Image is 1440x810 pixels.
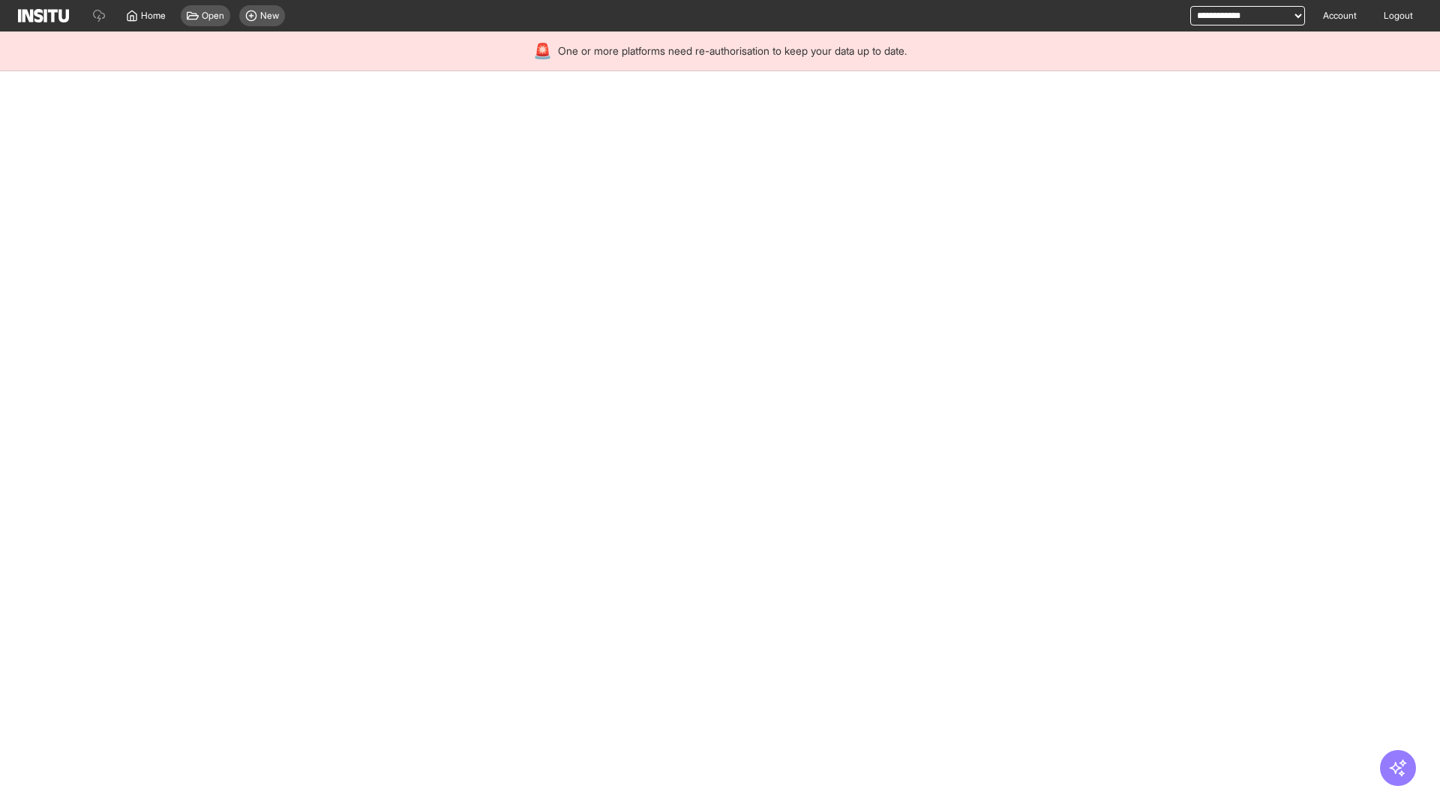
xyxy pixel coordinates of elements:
[141,10,166,22] span: Home
[558,43,907,58] span: One or more platforms need re-authorisation to keep your data up to date.
[18,9,69,22] img: Logo
[260,10,279,22] span: New
[533,40,552,61] div: 🚨
[202,10,224,22] span: Open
